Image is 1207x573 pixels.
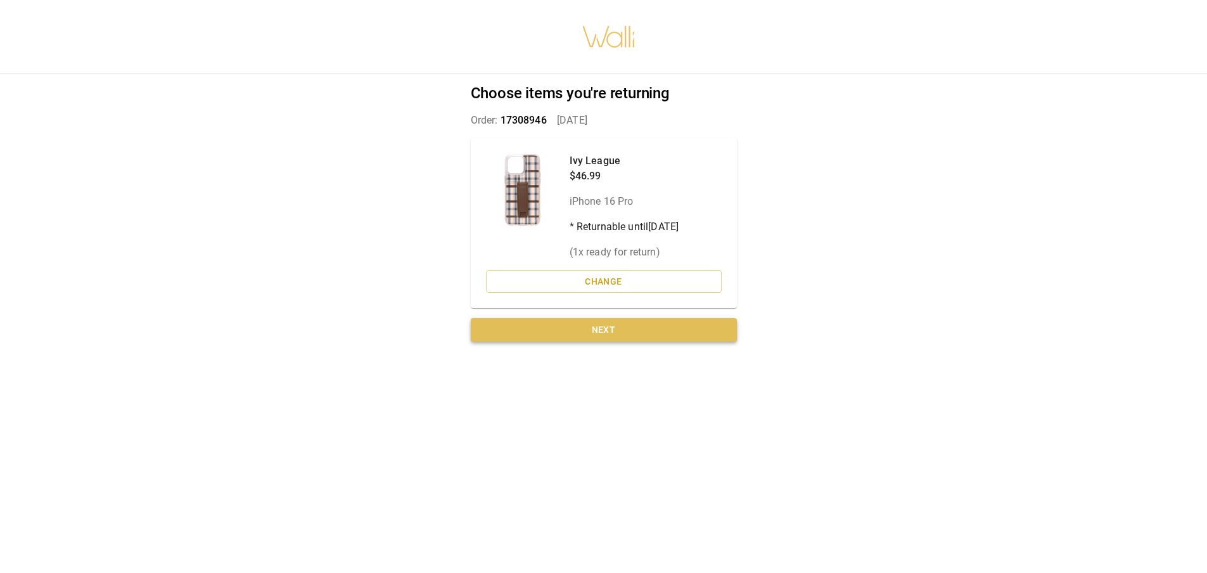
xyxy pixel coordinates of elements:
button: Next [471,318,737,342]
p: * Returnable until [DATE] [570,219,679,235]
p: ( 1 x ready for return) [570,245,679,260]
h2: Choose items you're returning [471,84,737,103]
p: Ivy League [570,153,679,169]
span: 17308946 [501,114,547,126]
p: $46.99 [570,169,679,184]
p: Order: [DATE] [471,113,737,128]
img: walli-inc.myshopify.com [582,10,636,64]
button: Change [486,270,722,293]
p: iPhone 16 Pro [570,194,679,209]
